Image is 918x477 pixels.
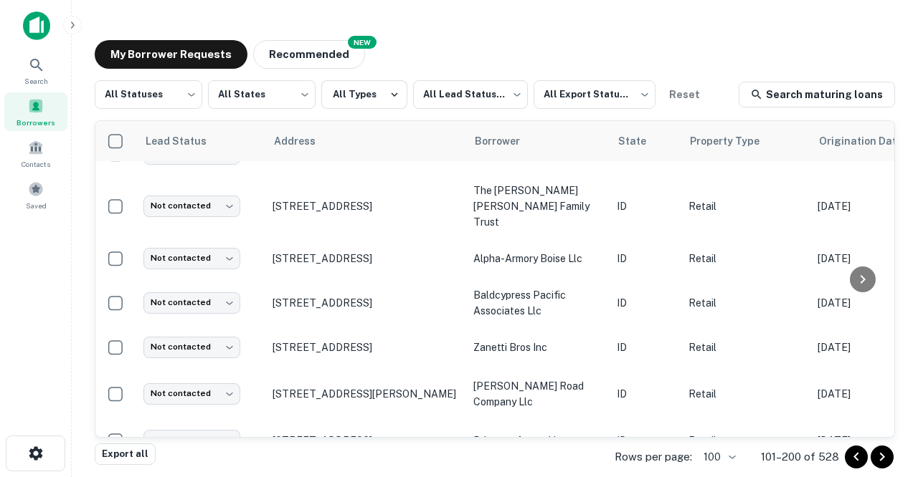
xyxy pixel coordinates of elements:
[95,40,247,69] button: My Borrower Requests
[143,292,240,313] div: Not contacted
[473,251,602,266] p: alpha-armory boise llc
[688,339,803,355] p: Retail
[321,80,407,109] button: All Types
[845,445,868,468] button: Go to previous page
[273,252,459,265] p: [STREET_ADDRESS]
[871,445,894,468] button: Go to next page
[473,378,602,410] p: [PERSON_NAME] road company llc
[688,251,803,266] p: Retail
[617,251,674,266] p: ID
[274,132,334,150] span: Address
[208,76,316,113] div: All States
[681,121,810,161] th: Property Type
[661,80,707,109] button: Reset
[610,121,681,161] th: State
[473,339,602,355] p: zanetti bros inc
[273,387,459,400] p: [STREET_ADDRESS][PERSON_NAME]
[698,447,738,468] div: 100
[22,158,50,170] span: Contacts
[273,200,459,213] p: [STREET_ADDRESS]
[688,295,803,311] p: Retail
[24,75,48,87] span: Search
[95,443,156,465] button: Export all
[145,132,225,150] span: Lead Status
[466,121,610,161] th: Borrower
[617,339,674,355] p: ID
[413,76,528,113] div: All Lead Statuses
[143,337,240,357] div: Not contacted
[143,248,240,269] div: Not contacted
[617,386,674,402] p: ID
[16,117,55,128] span: Borrowers
[143,196,240,216] div: Not contacted
[273,434,459,447] p: [STREET_ADDRESS]
[688,386,803,402] p: Retail
[136,121,265,161] th: Lead Status
[617,433,674,448] p: ID
[846,362,918,431] iframe: Chat Widget
[475,132,539,150] span: Borrower
[273,297,459,309] p: [STREET_ADDRESS]
[473,433,602,448] p: primrose aspen llc
[618,132,665,150] span: State
[273,341,459,354] p: [STREET_ADDRESS]
[739,82,895,107] a: Search maturing loans
[615,448,692,466] p: Rows per page:
[23,11,50,40] img: capitalize-icon.png
[143,430,240,450] div: Not contacted
[690,132,778,150] span: Property Type
[617,295,674,311] p: ID
[4,92,67,131] a: Borrowers
[265,121,466,161] th: Address
[473,183,602,230] p: the [PERSON_NAME] [PERSON_NAME] family trust
[95,76,202,113] div: All Statuses
[4,134,67,173] a: Contacts
[26,200,47,211] span: Saved
[688,198,803,214] p: Retail
[348,36,377,49] div: NEW
[688,433,803,448] p: Retail
[534,76,656,113] div: All Export Statuses
[617,198,674,214] p: ID
[761,448,839,466] p: 101–200 of 528
[143,383,240,404] div: Not contacted
[253,40,365,69] button: Recommended
[473,287,602,319] p: baldcypress pacific associates llc
[4,51,67,90] a: Search
[4,175,67,214] a: Saved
